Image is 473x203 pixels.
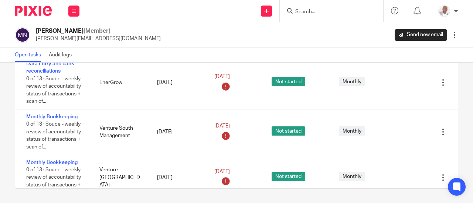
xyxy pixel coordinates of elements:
img: Paul%20S%20-%20Picture.png [438,5,450,17]
p: [PERSON_NAME][EMAIL_ADDRESS][DOMAIN_NAME] [36,35,161,42]
img: Pixie [15,6,52,16]
span: Monthly [339,77,365,86]
img: svg%3E [15,27,30,43]
span: Monthly [339,172,365,181]
input: Search [295,9,361,15]
div: [DATE] [150,170,207,185]
span: [DATE] [214,74,230,79]
div: [DATE] [150,125,207,139]
div: EnerGrow [92,75,149,90]
a: Audit logs [49,48,75,62]
h2: [PERSON_NAME] [36,27,161,35]
span: Not started [272,77,305,86]
a: Open tasks [15,48,45,62]
span: Not started [272,172,305,181]
a: Monthly Bookkeeping [26,160,78,165]
span: Monthly [339,126,365,136]
span: [DATE] [214,123,230,129]
span: [DATE] [214,169,230,174]
span: (Member) [84,28,110,34]
div: Venture South Management [92,121,149,143]
span: 0 of 13 · Souce - weekly review of accountability status of transactions + scan of... [26,76,81,104]
div: Venture [GEOGRAPHIC_DATA] [92,162,149,192]
span: 0 of 13 · Souce - weekly review of accountability status of transactions + scan of... [26,122,81,150]
a: Monthly Bookkeeping [26,114,78,119]
span: Not started [272,126,305,136]
span: 0 of 13 · Souce - weekly review of accountability status of transactions + scan of... [26,167,81,195]
div: [DATE] [150,75,207,90]
a: Send new email [395,29,447,41]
